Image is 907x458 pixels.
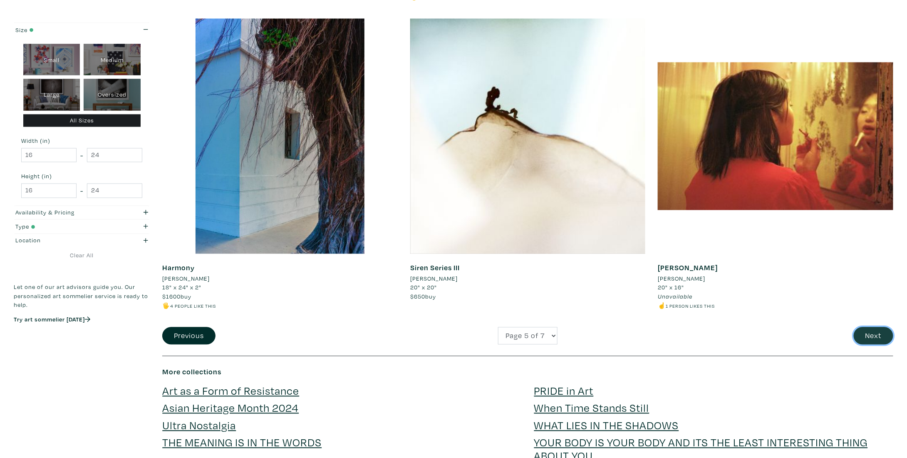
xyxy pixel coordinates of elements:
[666,303,715,309] small: 1 person likes this
[14,206,150,220] button: Availability & Pricing
[658,293,692,301] span: Unavailable
[410,293,436,301] span: buy
[534,401,649,415] a: When Time Stands Still
[16,208,112,217] div: Availability & Pricing
[23,44,80,76] div: Small
[16,25,112,35] div: Size
[534,418,679,433] a: WHAT LIES IN THE SHADOWS
[14,251,150,260] a: Clear All
[21,174,142,179] small: Height (in)
[80,185,83,197] span: -
[410,263,460,273] a: Siren Series III
[854,327,893,345] button: Next
[170,303,216,309] small: 4 people like this
[162,435,322,450] a: THE MEANING IS IN THE WORDS
[162,418,236,433] a: Ultra Nostalgia
[658,263,718,273] a: [PERSON_NAME]
[410,284,437,291] span: 20" x 20"
[162,263,195,273] a: Harmony
[410,274,646,284] a: [PERSON_NAME]
[658,301,893,311] li: ☝️
[410,274,458,284] li: [PERSON_NAME]
[14,332,150,350] iframe: Customer reviews powered by Trustpilot
[162,383,299,398] a: Art as a Form of Resistance
[14,283,150,310] p: Let one of our art advisors guide you. Our personalized art sommelier service is ready to help.
[23,114,141,127] div: All Sizes
[16,222,112,231] div: Type
[162,368,893,377] h6: More collections
[162,327,216,345] button: Previous
[410,293,425,301] span: $650
[14,234,150,248] button: Location
[162,293,191,301] span: buy
[162,301,398,311] li: 🖐️
[21,138,142,144] small: Width (in)
[84,44,141,76] div: Medium
[80,150,83,161] span: -
[658,274,705,284] li: [PERSON_NAME]
[23,79,80,111] div: Large
[162,274,210,284] li: [PERSON_NAME]
[162,293,181,301] span: $1600
[162,401,299,415] a: Asian Heritage Month 2024
[658,274,893,284] a: [PERSON_NAME]
[162,284,201,291] span: 18" x 24" x 2"
[14,23,150,37] button: Size
[84,79,141,111] div: Oversized
[16,236,112,245] div: Location
[534,383,594,398] a: PRIDE in Art
[14,316,90,324] a: Try art sommelier [DATE]
[658,284,684,291] span: 20" x 16"
[162,274,398,284] a: [PERSON_NAME]
[14,220,150,234] button: Type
